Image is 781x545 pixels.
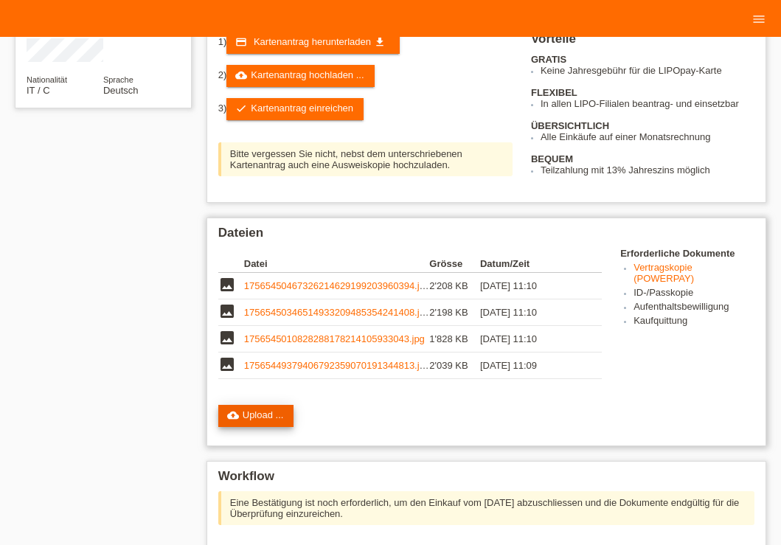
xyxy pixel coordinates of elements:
[634,301,754,315] li: Aufenthaltsbewilligung
[218,302,236,320] i: image
[634,287,754,301] li: ID-/Passkopie
[235,36,247,48] i: credit_card
[235,103,247,114] i: check
[218,65,513,87] div: 2)
[634,315,754,329] li: Kaufquittung
[480,299,581,326] td: [DATE] 11:10
[541,131,754,142] li: Alle Einkäufe auf einer Monatsrechnung
[620,248,754,259] h4: Erforderliche Dokumente
[480,255,581,273] th: Datum/Zeit
[226,98,364,120] a: checkKartenantrag einreichen
[429,299,480,326] td: 2'198 KB
[227,409,239,421] i: cloud_upload
[235,69,247,81] i: cloud_upload
[244,280,430,291] a: 17565450467326214629199203960394.jpg
[374,36,386,48] i: get_app
[226,65,374,87] a: cloud_uploadKartenantrag hochladen ...
[218,491,754,525] div: Eine Bestätigung ist noch erforderlich, um den Einkauf vom [DATE] abzuschliessen und die Dokument...
[218,226,754,248] h2: Dateien
[27,85,50,96] span: Italien / C / 11.01.1975
[103,85,139,96] span: Deutsch
[218,355,236,373] i: image
[744,14,774,23] a: menu
[226,32,399,54] a: credit_card Kartenantrag herunterladen get_app
[218,469,754,491] h2: Workflow
[244,255,430,273] th: Datei
[531,153,573,164] b: BEQUEM
[218,98,513,120] div: 3)
[634,262,694,284] a: Vertragskopie (POWERPAY)
[480,353,581,379] td: [DATE] 11:09
[531,32,754,54] h2: Vorteile
[254,36,371,47] span: Kartenantrag herunterladen
[218,32,513,54] div: 1)
[218,405,294,427] a: cloud_uploadUpload ...
[218,276,236,294] i: image
[429,273,480,299] td: 2'208 KB
[103,75,133,84] span: Sprache
[541,164,754,176] li: Teilzahlung mit 13% Jahreszins möglich
[531,120,609,131] b: ÜBERSICHTLICH
[429,353,480,379] td: 2'039 KB
[244,307,430,318] a: 17565450346514933209485354241408.jpg
[541,98,754,109] li: In allen LIPO-Filialen beantrag- und einsetzbar
[429,255,480,273] th: Grösse
[480,273,581,299] td: [DATE] 11:10
[27,75,67,84] span: Nationalität
[752,12,766,27] i: menu
[531,87,577,98] b: FLEXIBEL
[218,142,513,176] div: Bitte vergessen Sie nicht, nebst dem unterschriebenen Kartenantrag auch eine Ausweiskopie hochzul...
[244,360,430,371] a: 17565449379406792359070191344813.jpg
[218,329,236,347] i: image
[531,54,566,65] b: GRATIS
[244,333,425,344] a: 1756545010828288178214105933043.jpg
[429,326,480,353] td: 1'828 KB
[480,326,581,353] td: [DATE] 11:10
[541,65,754,76] li: Keine Jahresgebühr für die LIPOpay-Karte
